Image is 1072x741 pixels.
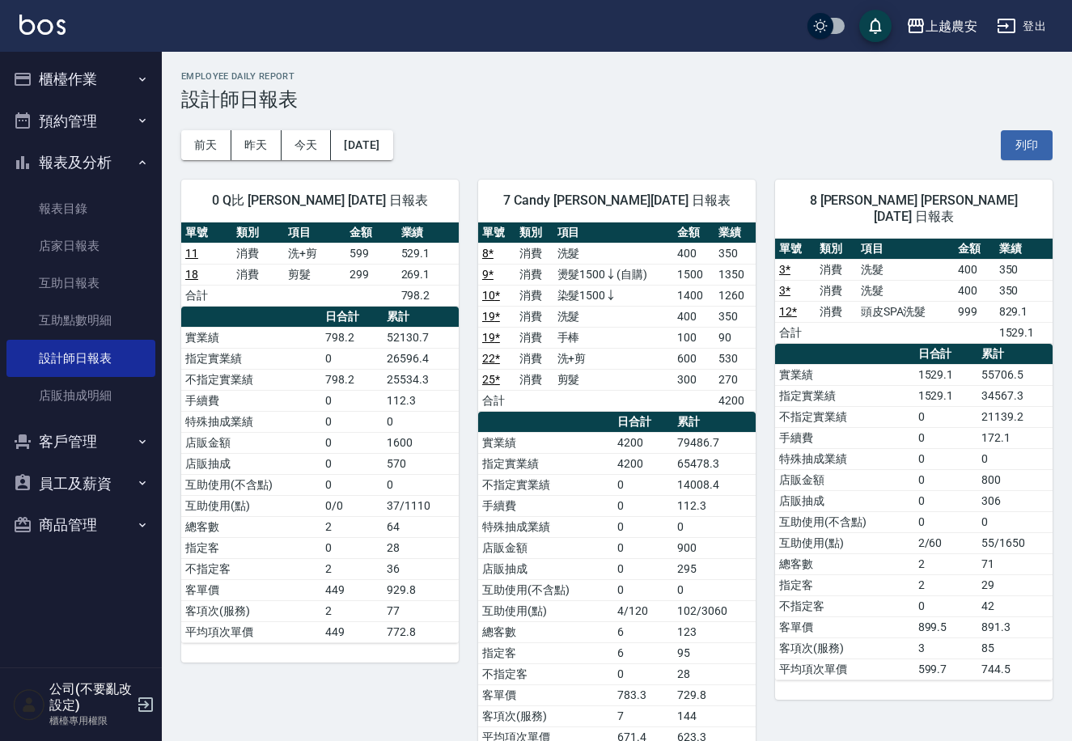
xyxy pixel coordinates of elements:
td: 0 [914,406,977,427]
h5: 公司(不要亂改設定) [49,681,132,713]
th: 日合計 [613,412,673,433]
td: 0 [613,474,673,495]
td: 0 [613,537,673,558]
td: 0 [914,595,977,616]
td: 783.3 [613,684,673,705]
td: 400 [673,306,714,327]
td: 0 [914,427,977,448]
td: 店販抽成 [775,490,914,511]
td: 0 [321,348,383,369]
td: 102/3060 [673,600,756,621]
td: 消費 [515,285,553,306]
button: 櫃檯作業 [6,58,155,100]
td: 449 [321,579,383,600]
th: 日合計 [321,307,383,328]
a: 18 [185,268,198,281]
td: 28 [673,663,756,684]
td: 不指定實業績 [181,369,321,390]
span: 8 [PERSON_NAME] [PERSON_NAME] [DATE] 日報表 [794,193,1033,225]
td: 95 [673,642,756,663]
td: 消費 [816,259,856,280]
td: 529.1 [397,243,459,264]
td: 6 [613,642,673,663]
td: 0 [613,579,673,600]
td: 1500 [673,264,714,285]
td: 0 [321,411,383,432]
td: 實業績 [478,432,613,453]
button: 前天 [181,130,231,160]
td: 消費 [515,243,553,264]
td: 300 [673,369,714,390]
td: 744.5 [977,658,1053,680]
td: 消費 [232,264,283,285]
td: 798.2 [321,327,383,348]
button: 今天 [282,130,332,160]
td: 400 [673,243,714,264]
td: 不指定客 [775,595,914,616]
td: 互助使用(不含點) [181,474,321,495]
td: 合計 [181,285,232,306]
span: 7 Candy [PERSON_NAME][DATE] 日報表 [498,193,736,209]
th: 業績 [995,239,1053,260]
td: 消費 [816,280,856,301]
th: 累計 [673,412,756,433]
td: 消費 [515,348,553,369]
td: 洗+剪 [284,243,346,264]
td: 530 [714,348,756,369]
td: 2/60 [914,532,977,553]
td: 1400 [673,285,714,306]
td: 0/0 [321,495,383,516]
th: 日合計 [914,344,977,365]
button: 登出 [990,11,1053,41]
td: 772.8 [383,621,459,642]
td: 洗髮 [857,259,954,280]
h2: Employee Daily Report [181,71,1053,82]
th: 單號 [775,239,816,260]
td: 0 [914,490,977,511]
span: 0 Q比 [PERSON_NAME] [DATE] 日報表 [201,193,439,209]
td: 0 [321,537,383,558]
td: 店販抽成 [181,453,321,474]
td: 燙髮1500↓(自購) [553,264,673,285]
td: 染髮1500↓ [553,285,673,306]
td: 合計 [775,322,816,343]
td: 平均項次單價 [181,621,321,642]
td: 總客數 [181,516,321,537]
th: 類別 [232,222,283,243]
td: 手棒 [553,327,673,348]
td: 1350 [714,264,756,285]
td: 4200 [613,432,673,453]
p: 櫃檯專用權限 [49,713,132,728]
td: 350 [714,306,756,327]
td: 剪髮 [553,369,673,390]
td: 14008.4 [673,474,756,495]
td: 4200 [714,390,756,411]
img: Logo [19,15,66,35]
img: Person [13,688,45,721]
td: 不指定實業績 [478,474,613,495]
td: 1260 [714,285,756,306]
td: 65478.3 [673,453,756,474]
td: 999 [954,301,994,322]
td: 1529.1 [995,322,1053,343]
td: 0 [914,511,977,532]
td: 客項次(服務) [478,705,613,726]
td: 350 [995,259,1053,280]
td: 172.1 [977,427,1053,448]
td: 112.3 [383,390,459,411]
button: 預約管理 [6,100,155,142]
button: 昨天 [231,130,282,160]
td: 實業績 [775,364,914,385]
td: 400 [954,259,994,280]
a: 設計師日報表 [6,340,155,377]
td: 消費 [515,327,553,348]
td: 店販抽成 [478,558,613,579]
td: 85 [977,637,1053,658]
td: 36 [383,558,459,579]
td: 37/1110 [383,495,459,516]
td: 客項次(服務) [181,600,321,621]
td: 55706.5 [977,364,1053,385]
td: 洗髮 [553,306,673,327]
td: 798.2 [397,285,459,306]
table: a dense table [775,239,1053,344]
